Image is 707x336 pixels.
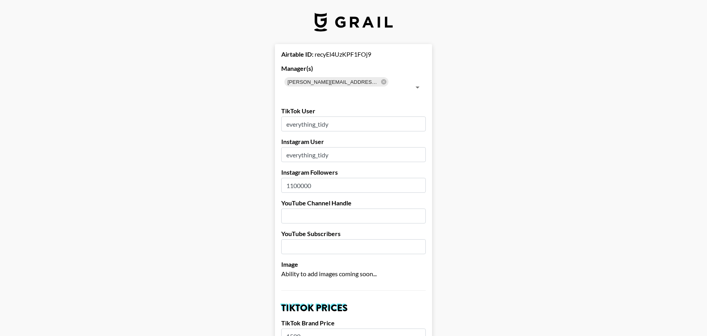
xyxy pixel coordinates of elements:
span: [PERSON_NAME][EMAIL_ADDRESS][DOMAIN_NAME] [284,78,382,87]
div: [PERSON_NAME][EMAIL_ADDRESS][DOMAIN_NAME] [284,77,388,87]
h2: TikTok Prices [281,303,426,313]
label: TikTok User [281,107,426,115]
label: Image [281,260,426,268]
div: recyEl4UzKPF1FOj9 [281,50,426,58]
label: Instagram User [281,138,426,146]
label: Manager(s) [281,65,426,72]
label: TikTok Brand Price [281,319,426,327]
span: Ability to add images coming soon... [281,270,377,277]
label: YouTube Subscribers [281,230,426,238]
strong: Airtable ID: [281,50,313,58]
button: Open [412,82,423,93]
label: YouTube Channel Handle [281,199,426,207]
img: Grail Talent Logo [314,13,393,31]
label: Instagram Followers [281,168,426,176]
